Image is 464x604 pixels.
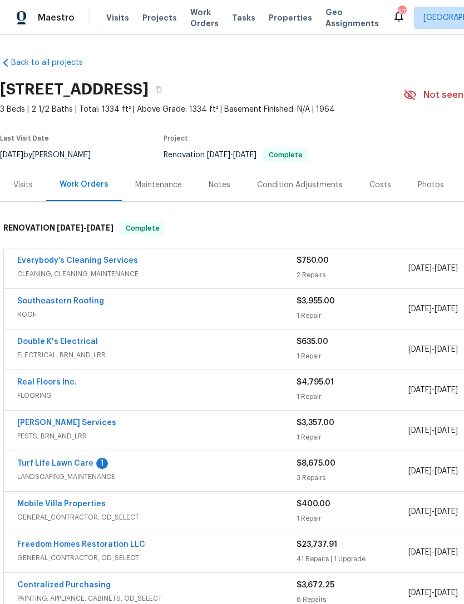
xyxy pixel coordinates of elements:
[17,419,116,427] a: [PERSON_NAME] Services
[17,297,104,305] a: Southeastern Roofing
[435,264,458,272] span: [DATE]
[297,500,330,508] span: $400.00
[418,179,444,191] div: Photos
[17,581,111,589] a: Centralized Purchasing
[164,151,308,159] span: Renovation
[269,12,312,23] span: Properties
[38,12,75,23] span: Maestro
[233,151,256,159] span: [DATE]
[13,179,33,191] div: Visits
[408,427,432,435] span: [DATE]
[408,587,458,598] span: -
[17,338,98,346] a: Double K's Electrical
[106,12,129,23] span: Visits
[435,548,458,556] span: [DATE]
[297,378,334,386] span: $4,795.01
[232,14,255,22] span: Tasks
[142,12,177,23] span: Projects
[17,471,297,482] span: LANDSCAPING_MAINTENANCE
[408,263,458,274] span: -
[17,541,145,548] a: Freedom Homes Restoration LLC
[297,581,334,589] span: $3,672.25
[297,269,408,281] div: 2 Repairs
[408,547,458,558] span: -
[297,472,408,483] div: 3 Repairs
[3,222,113,235] h6: RENOVATION
[17,350,297,361] span: ELECTRICAL, BRN_AND_LRR
[297,391,408,402] div: 1 Repair
[297,513,408,524] div: 1 Repair
[297,553,408,565] div: 41 Repairs | 1 Upgrade
[17,460,93,467] a: Turf Life Lawn Care
[435,386,458,394] span: [DATE]
[408,305,432,313] span: [DATE]
[135,179,182,191] div: Maintenance
[297,297,335,305] span: $3,955.00
[149,79,169,99] button: Copy Address
[264,152,307,158] span: Complete
[17,257,138,264] a: Everybody’s Cleaning Services
[17,552,297,563] span: GENERAL_CONTRACTOR, OD_SELECT
[408,548,432,556] span: [DATE]
[408,425,458,436] span: -
[297,432,408,443] div: 1 Repair
[297,419,334,427] span: $3,357.00
[297,460,335,467] span: $8,675.00
[297,310,408,321] div: 1 Repair
[408,264,432,272] span: [DATE]
[207,151,230,159] span: [DATE]
[408,508,432,516] span: [DATE]
[408,386,432,394] span: [DATE]
[17,309,297,320] span: ROOF
[17,390,297,401] span: FLOORING
[408,506,458,517] span: -
[17,500,106,508] a: Mobile Villa Properties
[297,541,337,548] span: $23,737.91
[297,257,329,264] span: $750.00
[435,346,458,353] span: [DATE]
[209,179,230,191] div: Notes
[207,151,256,159] span: -
[17,378,77,386] a: Real Floors Inc.
[87,224,113,232] span: [DATE]
[60,179,108,190] div: Work Orders
[297,351,408,362] div: 1 Repair
[408,385,458,396] span: -
[17,512,297,523] span: GENERAL_CONTRACTOR, OD_SELECT
[325,7,379,29] span: Geo Assignments
[408,589,432,597] span: [DATE]
[408,466,458,477] span: -
[96,458,108,469] div: 1
[435,467,458,475] span: [DATE]
[408,346,432,353] span: [DATE]
[57,224,113,232] span: -
[435,508,458,516] span: [DATE]
[57,224,83,232] span: [DATE]
[190,7,219,29] span: Work Orders
[164,135,188,142] span: Project
[398,7,406,18] div: 57
[17,268,297,279] span: CLEANING, CLEANING_MAINTENANCE
[408,467,432,475] span: [DATE]
[17,593,297,604] span: PAINTING, APPLIANCE, CABINETS, OD_SELECT
[435,305,458,313] span: [DATE]
[17,431,297,442] span: PESTS, BRN_AND_LRR
[435,427,458,435] span: [DATE]
[435,589,458,597] span: [DATE]
[257,179,343,191] div: Condition Adjustments
[121,223,164,234] span: Complete
[408,344,458,355] span: -
[297,338,328,346] span: $635.00
[369,179,391,191] div: Costs
[408,303,458,315] span: -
